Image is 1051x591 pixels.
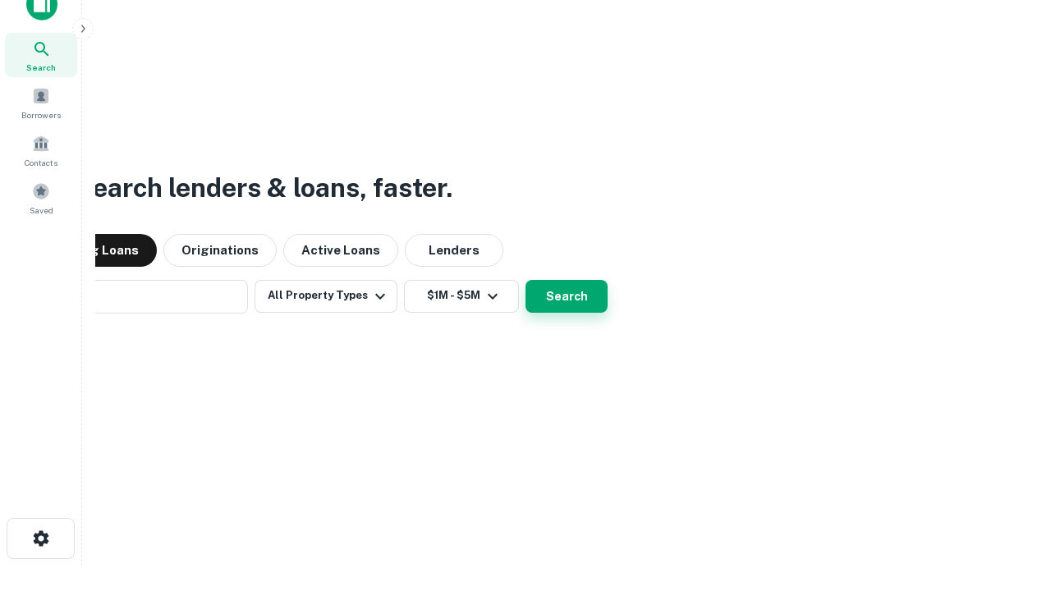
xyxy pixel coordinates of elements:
[405,234,503,267] button: Lenders
[26,61,56,74] span: Search
[5,176,77,220] a: Saved
[5,128,77,172] a: Contacts
[255,280,397,313] button: All Property Types
[21,108,61,121] span: Borrowers
[30,204,53,217] span: Saved
[5,33,77,77] a: Search
[525,280,608,313] button: Search
[25,156,57,169] span: Contacts
[283,234,398,267] button: Active Loans
[163,234,277,267] button: Originations
[404,280,519,313] button: $1M - $5M
[75,168,452,208] h3: Search lenders & loans, faster.
[969,460,1051,538] iframe: Chat Widget
[5,80,77,125] a: Borrowers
